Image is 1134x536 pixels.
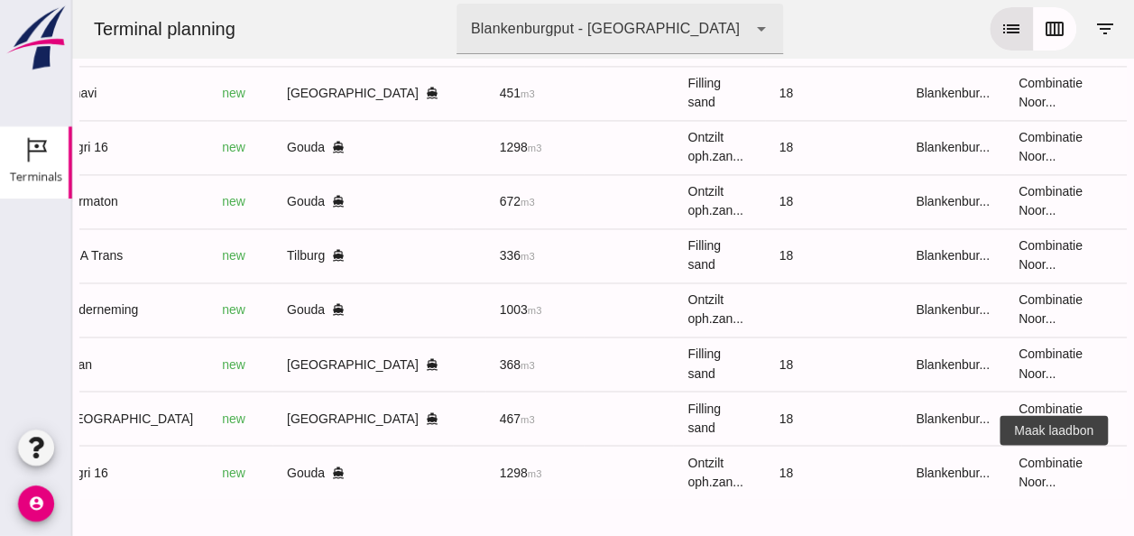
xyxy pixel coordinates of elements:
td: 336 [413,228,512,282]
td: Filling sand [601,337,692,391]
small: m3 [448,251,463,262]
td: new [135,66,200,120]
td: new [135,282,200,337]
div: Blankenburgput - [GEOGRAPHIC_DATA] [399,18,668,40]
td: 1298 [413,120,512,174]
div: Terminals [10,171,62,182]
td: 18 [693,391,830,445]
div: Gouda [215,192,366,211]
td: 18 [693,120,830,174]
i: account_circle [18,485,54,522]
td: new [135,120,200,174]
td: Filling sand [601,228,692,282]
td: 18 [693,337,830,391]
i: arrow_drop_down [678,18,700,40]
i: directions_boat [354,87,366,99]
td: Combinatie Noor... [932,66,1044,120]
div: Terminal planning [7,16,178,42]
div: Gouda [215,138,366,157]
td: Combinatie Noor... [932,337,1044,391]
td: Combinatie Noor... [932,282,1044,337]
td: Filling sand [601,391,692,445]
div: Tilburg [215,246,366,265]
td: Blankenbur... [829,282,932,337]
td: new [135,228,200,282]
td: Blankenbur... [829,174,932,228]
small: m3 [448,197,463,208]
td: Blankenbur... [829,337,932,391]
td: 18 [693,174,830,228]
td: Blankenbur... [829,66,932,120]
td: 451 [413,66,512,120]
td: 368 [413,337,512,391]
td: new [135,391,200,445]
td: Blankenbur... [829,445,932,499]
td: new [135,445,200,499]
small: m3 [448,413,463,424]
div: Gouda [215,463,366,482]
td: 18 [693,66,830,120]
div: [GEOGRAPHIC_DATA] [215,409,366,428]
i: directions_boat [260,249,272,262]
div: [GEOGRAPHIC_DATA] [215,355,366,374]
small: m3 [456,305,470,316]
td: 672 [413,174,512,228]
td: Combinatie Noor... [932,120,1044,174]
small: m3 [448,88,463,99]
td: Ontzilt oph.zan... [601,445,692,499]
td: Blankenbur... [829,228,932,282]
i: directions_boat [260,141,272,153]
i: list [928,18,950,40]
td: Combinatie Noor... [932,391,1044,445]
td: Ontzilt oph.zan... [601,174,692,228]
i: directions_boat [354,411,366,424]
td: 1298 [413,445,512,499]
div: Gouda [215,300,366,319]
td: 467 [413,391,512,445]
i: directions_boat [260,466,272,478]
i: calendar_view_week [972,18,993,40]
small: m3 [456,467,470,478]
td: Combinatie Noor... [932,445,1044,499]
td: Blankenbur... [829,120,932,174]
td: new [135,337,200,391]
td: 1003 [413,282,512,337]
td: Combinatie Noor... [932,174,1044,228]
i: directions_boat [354,357,366,370]
td: 18 [693,228,830,282]
div: [GEOGRAPHIC_DATA] [215,84,366,103]
small: m3 [456,143,470,153]
i: directions_boat [260,303,272,316]
td: Filling sand [601,66,692,120]
td: 18 [693,445,830,499]
td: Combinatie Noor... [932,228,1044,282]
td: Ontzilt oph.zan... [601,282,692,337]
td: Blankenbur... [829,391,932,445]
small: m3 [448,359,463,370]
td: new [135,174,200,228]
i: filter_list [1022,18,1044,40]
td: Ontzilt oph.zan... [601,120,692,174]
img: logo-small.a267ee39.svg [4,5,69,71]
i: directions_boat [260,195,272,208]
